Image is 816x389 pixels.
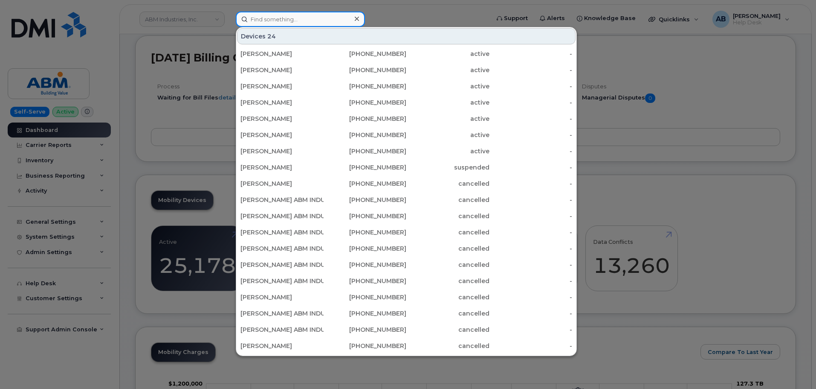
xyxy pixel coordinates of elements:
[489,325,573,334] div: -
[267,32,276,41] span: 24
[240,66,324,74] div: [PERSON_NAME]
[324,244,407,253] div: [PHONE_NUMBER]
[489,114,573,123] div: -
[240,114,324,123] div: [PERSON_NAME]
[237,176,576,191] a: [PERSON_NAME][PHONE_NUMBER]cancelled-
[489,98,573,107] div: -
[240,212,324,220] div: [PERSON_NAME] ABM INDUSTRIES
[406,82,489,91] div: active
[489,309,573,318] div: -
[489,228,573,237] div: -
[406,244,489,253] div: cancelled
[240,131,324,139] div: [PERSON_NAME]
[406,66,489,74] div: active
[324,277,407,285] div: [PHONE_NUMBER]
[406,309,489,318] div: cancelled
[489,196,573,204] div: -
[324,82,407,91] div: [PHONE_NUMBER]
[240,147,324,155] div: [PERSON_NAME]
[237,290,576,305] a: [PERSON_NAME][PHONE_NUMBER]cancelled-
[240,277,324,285] div: [PERSON_NAME] ABM INDUSTRIES
[237,46,576,61] a: [PERSON_NAME][PHONE_NUMBER]active-
[240,50,324,58] div: [PERSON_NAME]
[240,293,324,301] div: [PERSON_NAME]
[324,196,407,204] div: [PHONE_NUMBER]
[324,131,407,139] div: [PHONE_NUMBER]
[240,309,324,318] div: [PERSON_NAME] ABM INDUSTRIES
[406,114,489,123] div: active
[237,79,576,94] a: [PERSON_NAME][PHONE_NUMBER]active-
[489,277,573,285] div: -
[324,66,407,74] div: [PHONE_NUMBER]
[237,208,576,224] a: [PERSON_NAME] ABM INDUSTRIES[PHONE_NUMBER]cancelled-
[489,212,573,220] div: -
[406,196,489,204] div: cancelled
[240,82,324,91] div: [PERSON_NAME]
[406,277,489,285] div: cancelled
[406,293,489,301] div: cancelled
[237,111,576,126] a: [PERSON_NAME][PHONE_NUMBER]active-
[406,131,489,139] div: active
[489,50,573,58] div: -
[324,325,407,334] div: [PHONE_NUMBER]
[240,163,324,172] div: [PERSON_NAME]
[406,342,489,350] div: cancelled
[406,260,489,269] div: cancelled
[237,95,576,110] a: [PERSON_NAME][PHONE_NUMBER]active-
[324,147,407,155] div: [PHONE_NUMBER]
[489,163,573,172] div: -
[324,212,407,220] div: [PHONE_NUMBER]
[237,28,576,44] div: Devices
[240,179,324,188] div: [PERSON_NAME]
[324,163,407,172] div: [PHONE_NUMBER]
[237,257,576,272] a: [PERSON_NAME] ABM INDUSTRIES[PHONE_NUMBER]cancelled-
[406,147,489,155] div: active
[237,192,576,208] a: [PERSON_NAME] ABM INDUSTRIES[PHONE_NUMBER]cancelled-
[406,228,489,237] div: cancelled
[324,98,407,107] div: [PHONE_NUMBER]
[324,228,407,237] div: [PHONE_NUMBER]
[489,260,573,269] div: -
[237,127,576,143] a: [PERSON_NAME][PHONE_NUMBER]active-
[237,354,576,370] a: [PERSON_NAME] Abm Industries[PHONE_NUMBER]cancelled-
[240,244,324,253] div: [PERSON_NAME] ABM INDUSTRIES
[236,12,365,27] input: Find something...
[406,98,489,107] div: active
[237,241,576,256] a: [PERSON_NAME] ABM INDUSTRIES[PHONE_NUMBER]cancelled-
[406,212,489,220] div: cancelled
[240,342,324,350] div: [PERSON_NAME]
[237,62,576,78] a: [PERSON_NAME][PHONE_NUMBER]active-
[324,114,407,123] div: [PHONE_NUMBER]
[240,325,324,334] div: [PERSON_NAME] ABM INDUSTRIES
[237,273,576,289] a: [PERSON_NAME] ABM INDUSTRIES[PHONE_NUMBER]cancelled-
[237,322,576,337] a: [PERSON_NAME] ABM INDUSTRIES[PHONE_NUMBER]cancelled-
[237,338,576,354] a: [PERSON_NAME][PHONE_NUMBER]cancelled-
[240,228,324,237] div: [PERSON_NAME] ABM INDUSTRIES
[324,50,407,58] div: [PHONE_NUMBER]
[406,163,489,172] div: suspended
[324,293,407,301] div: [PHONE_NUMBER]
[489,293,573,301] div: -
[489,82,573,91] div: -
[240,260,324,269] div: [PERSON_NAME] ABM INDUSTRIES
[489,244,573,253] div: -
[489,131,573,139] div: -
[324,179,407,188] div: [PHONE_NUMBER]
[237,306,576,321] a: [PERSON_NAME] ABM INDUSTRIES[PHONE_NUMBER]cancelled-
[240,98,324,107] div: [PERSON_NAME]
[240,196,324,204] div: [PERSON_NAME] ABM INDUSTRIES
[237,160,576,175] a: [PERSON_NAME][PHONE_NUMBER]suspended-
[324,342,407,350] div: [PHONE_NUMBER]
[324,309,407,318] div: [PHONE_NUMBER]
[324,260,407,269] div: [PHONE_NUMBER]
[237,143,576,159] a: [PERSON_NAME][PHONE_NUMBER]active-
[489,147,573,155] div: -
[406,50,489,58] div: active
[489,342,573,350] div: -
[237,225,576,240] a: [PERSON_NAME] ABM INDUSTRIES[PHONE_NUMBER]cancelled-
[489,66,573,74] div: -
[406,325,489,334] div: cancelled
[406,179,489,188] div: cancelled
[489,179,573,188] div: -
